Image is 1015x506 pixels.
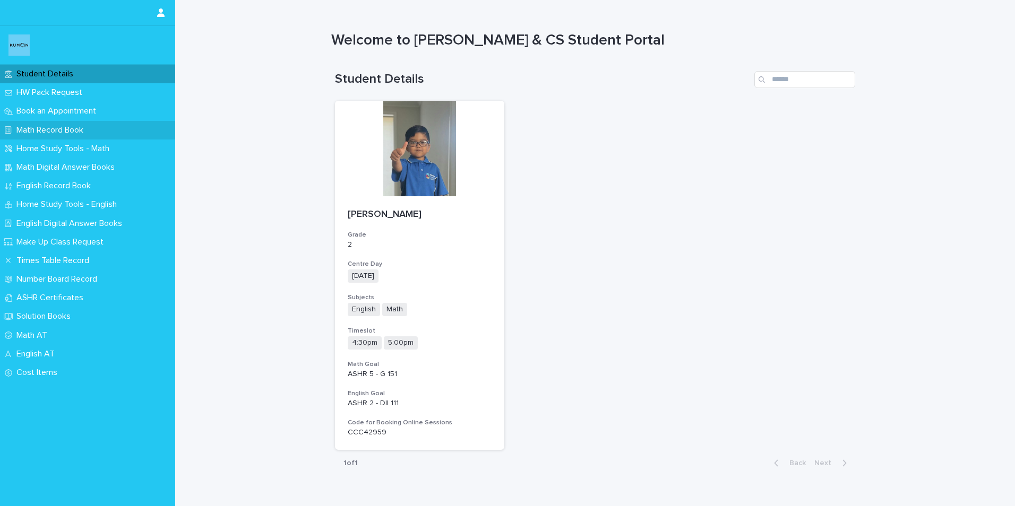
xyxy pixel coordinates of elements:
p: Home Study Tools - English [12,199,125,210]
h1: Student Details [335,72,750,87]
p: Math Record Book [12,125,92,135]
p: Times Table Record [12,256,98,266]
p: Math AT [12,330,56,341]
span: English [348,303,380,316]
p: Cost Items [12,368,66,378]
p: Student Details [12,69,82,79]
h3: Math Goal [348,360,492,369]
h3: English Goal [348,389,492,398]
h3: Code for Booking Online Sessions [348,418,492,427]
p: 1 of 1 [335,450,366,476]
h3: Grade [348,231,492,239]
img: o6XkwfS7S2qhyeB9lxyF [8,34,30,56]
p: English Record Book [12,181,99,191]
p: ASHR 5 - G 151 [348,370,492,379]
span: Math [382,303,407,316]
p: Number Board Record [12,274,106,284]
p: ASHR 2 - DII 111 [348,399,492,408]
p: CCC42959 [348,428,492,437]
span: Back [783,459,806,467]
p: HW Pack Request [12,88,91,98]
p: Book an Appointment [12,106,105,116]
span: [DATE] [348,269,379,283]
h3: Timeslot [348,327,492,335]
p: 2 [348,240,492,249]
h3: Centre Day [348,260,492,268]
p: Home Study Tools - Math [12,144,118,154]
span: 4:30pm [348,336,382,350]
h1: Welcome to [PERSON_NAME] & CS Student Portal [331,32,851,50]
a: [PERSON_NAME]Grade2Centre Day[DATE]SubjectsEnglishMathTimeslot4:30pm5:00pmMath GoalASHR 5 - G 151... [335,101,504,450]
p: English AT [12,349,63,359]
p: Math Digital Answer Books [12,162,123,172]
p: ASHR Certificates [12,293,92,303]
span: 5:00pm [384,336,418,350]
button: Back [765,458,810,468]
p: Solution Books [12,311,79,321]
input: Search [754,71,855,88]
button: Next [810,458,855,468]
h3: Subjects [348,293,492,302]
p: English Digital Answer Books [12,219,131,229]
p: [PERSON_NAME] [348,209,492,221]
span: Next [814,459,838,467]
p: Make Up Class Request [12,237,112,247]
